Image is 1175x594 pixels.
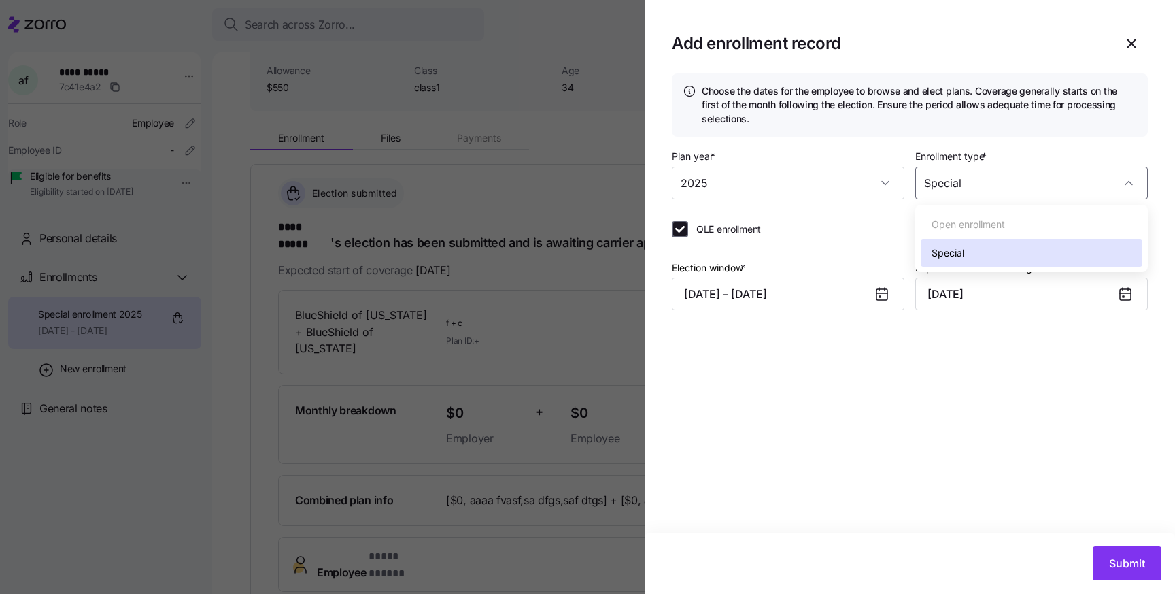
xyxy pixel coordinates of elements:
[915,149,989,164] label: Enrollment type
[696,222,761,236] span: QLE enrollment
[915,278,1148,310] input: MM/DD/YYYY
[672,261,748,276] label: Election window
[932,246,964,261] span: Special
[702,84,1137,126] h4: Choose the dates for the employee to browse and elect plans. Coverage generally starts on the fir...
[672,149,718,164] label: Plan year
[672,33,1104,54] h1: Add enrollment record
[932,217,1005,232] span: Open enrollment
[672,278,904,310] button: [DATE] – [DATE]
[1093,546,1161,580] button: Submit
[915,167,1148,199] input: Enrollment type
[1109,555,1145,572] span: Submit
